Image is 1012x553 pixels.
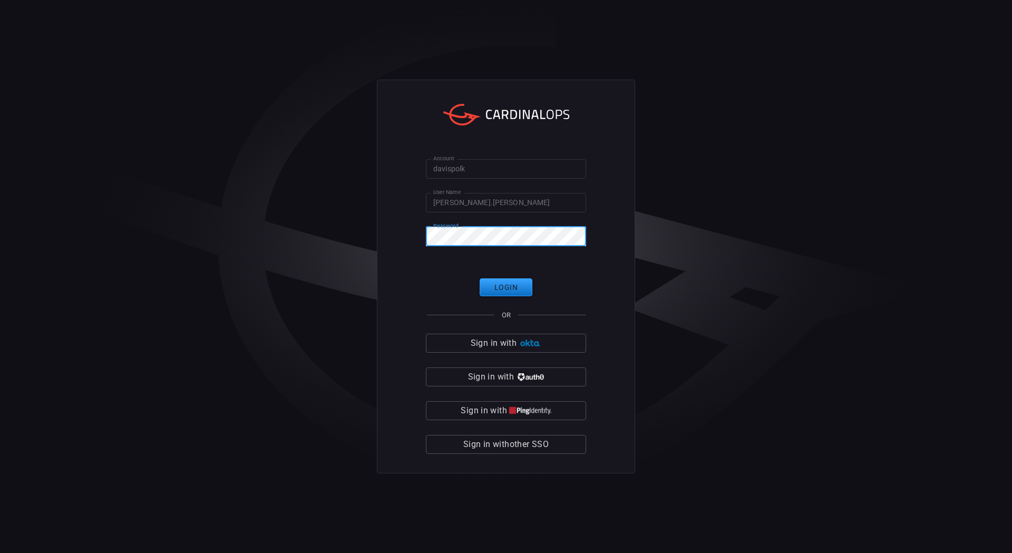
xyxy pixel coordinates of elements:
[426,334,586,353] button: Sign in with
[468,370,514,384] span: Sign in with
[516,373,544,381] img: vP8Hhh4KuCH8AavWKdZY7RZgAAAAASUVORK5CYII=
[480,278,532,297] button: Login
[463,437,549,452] span: Sign in with other SSO
[426,193,586,212] input: Type your user name
[471,336,517,351] span: Sign in with
[433,222,459,230] label: Password
[461,403,507,418] span: Sign in with
[509,407,551,415] img: quu4iresuhQAAAABJRU5ErkJggg==
[433,154,454,162] label: Account
[519,339,541,347] img: Ad5vKXme8s1CQAAAABJRU5ErkJggg==
[426,159,586,179] input: Type your account
[426,367,586,386] button: Sign in with
[426,401,586,420] button: Sign in with
[426,435,586,454] button: Sign in withother SSO
[502,311,511,319] span: OR
[433,188,461,196] label: User Name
